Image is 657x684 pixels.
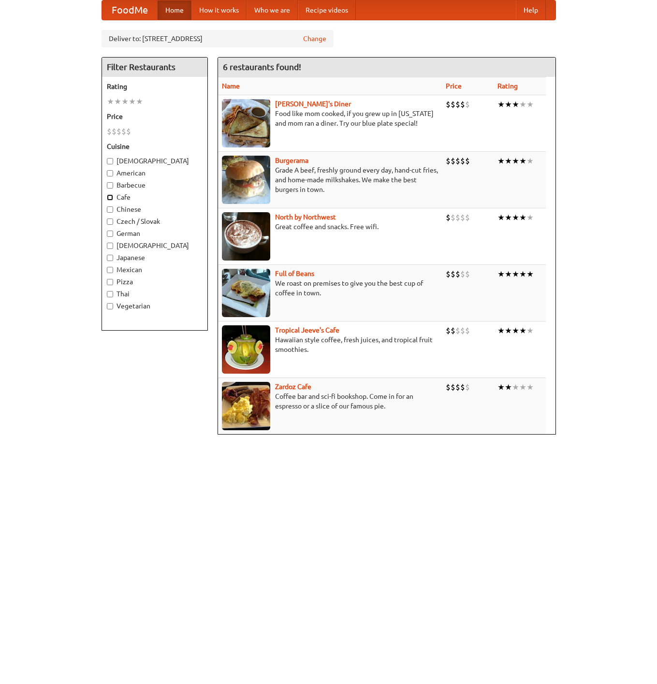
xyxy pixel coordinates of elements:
[222,392,438,411] p: Coffee bar and sci-fi bookshop. Come in for an espresso or a slice of our famous pie.
[191,0,247,20] a: How it works
[107,255,113,261] input: Japanese
[455,325,460,336] li: $
[107,231,113,237] input: German
[446,325,451,336] li: $
[526,156,534,166] li: ★
[465,156,470,166] li: $
[451,382,455,393] li: $
[247,0,298,20] a: Who we are
[460,156,465,166] li: $
[121,96,129,107] li: ★
[107,279,113,285] input: Pizza
[107,303,113,309] input: Vegetarian
[107,142,203,151] h5: Cuisine
[519,269,526,279] li: ★
[107,229,203,238] label: German
[222,156,270,204] img: burgerama.jpg
[275,270,314,277] a: Full of Beans
[222,382,270,430] img: zardoz.jpg
[222,222,438,232] p: Great coffee and snacks. Free wifi.
[107,277,203,287] label: Pizza
[519,156,526,166] li: ★
[460,99,465,110] li: $
[526,325,534,336] li: ★
[298,0,356,20] a: Recipe videos
[107,170,113,176] input: American
[275,213,336,221] b: North by Northwest
[519,212,526,223] li: ★
[107,156,203,166] label: [DEMOGRAPHIC_DATA]
[505,269,512,279] li: ★
[107,204,203,214] label: Chinese
[102,0,158,20] a: FoodMe
[526,99,534,110] li: ★
[275,100,351,108] a: [PERSON_NAME]'s Diner
[497,156,505,166] li: ★
[107,158,113,164] input: [DEMOGRAPHIC_DATA]
[512,99,519,110] li: ★
[465,325,470,336] li: $
[107,241,203,250] label: [DEMOGRAPHIC_DATA]
[505,382,512,393] li: ★
[222,269,270,317] img: beans.jpg
[446,82,462,90] a: Price
[465,269,470,279] li: $
[112,126,117,137] li: $
[222,109,438,128] p: Food like mom cooked, if you grew up in [US_STATE] and mom ran a diner. Try our blue plate special!
[129,96,136,107] li: ★
[136,96,143,107] li: ★
[465,212,470,223] li: $
[303,34,326,44] a: Change
[505,212,512,223] li: ★
[512,212,519,223] li: ★
[497,212,505,223] li: ★
[526,382,534,393] li: ★
[455,156,460,166] li: $
[222,278,438,298] p: We roast on premises to give you the best cup of coffee in town.
[460,382,465,393] li: $
[121,126,126,137] li: $
[222,212,270,261] img: north.jpg
[505,156,512,166] li: ★
[107,301,203,311] label: Vegetarian
[460,325,465,336] li: $
[505,99,512,110] li: ★
[497,382,505,393] li: ★
[446,156,451,166] li: $
[512,382,519,393] li: ★
[512,269,519,279] li: ★
[455,382,460,393] li: $
[107,112,203,121] h5: Price
[107,265,203,275] label: Mexican
[446,99,451,110] li: $
[107,291,113,297] input: Thai
[512,325,519,336] li: ★
[446,212,451,223] li: $
[126,126,131,137] li: $
[158,0,191,20] a: Home
[107,289,203,299] label: Thai
[497,99,505,110] li: ★
[107,192,203,202] label: Cafe
[446,382,451,393] li: $
[222,325,270,374] img: jeeves.jpg
[497,325,505,336] li: ★
[102,30,334,47] div: Deliver to: [STREET_ADDRESS]
[519,325,526,336] li: ★
[107,168,203,178] label: American
[275,157,308,164] a: Burgerama
[107,267,113,273] input: Mexican
[223,62,301,72] ng-pluralize: 6 restaurants found!
[222,82,240,90] a: Name
[460,212,465,223] li: $
[107,96,114,107] li: ★
[455,99,460,110] li: $
[497,82,518,90] a: Rating
[512,156,519,166] li: ★
[117,126,121,137] li: $
[519,99,526,110] li: ★
[451,156,455,166] li: $
[505,325,512,336] li: ★
[451,325,455,336] li: $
